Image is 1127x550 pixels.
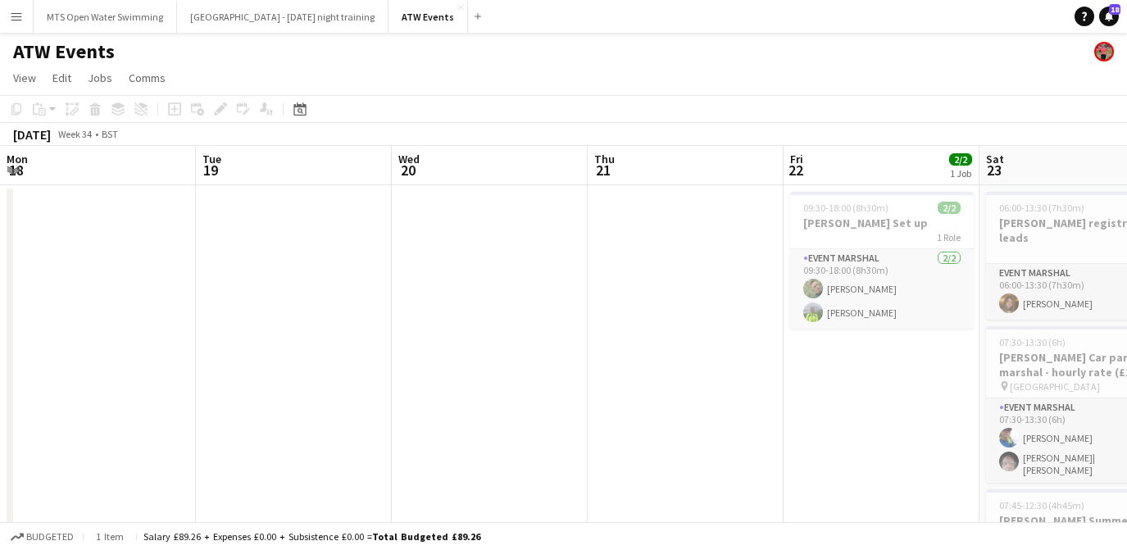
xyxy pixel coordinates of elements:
span: 2/2 [949,153,972,166]
span: View [13,70,36,85]
span: Mon [7,152,28,166]
span: 07:45-12:30 (4h45m) [999,499,1084,511]
span: 09:30-18:00 (8h30m) [803,202,888,214]
button: ATW Events [389,1,468,33]
app-job-card: 09:30-18:00 (8h30m)2/2[PERSON_NAME] Set up1 RoleEvent Marshal2/209:30-18:00 (8h30m)[PERSON_NAME][... [790,192,974,329]
a: 18 [1099,7,1119,26]
span: 20 [396,161,420,180]
span: Budgeted [26,531,74,543]
span: Jobs [88,70,112,85]
app-user-avatar: ATW Racemakers [1094,42,1114,61]
span: 18 [4,161,28,180]
span: Total Budgeted £89.26 [372,530,480,543]
div: 1 Job [950,167,971,180]
span: 18 [1109,4,1120,15]
span: 22 [788,161,803,180]
button: [GEOGRAPHIC_DATA] - [DATE] night training [177,1,389,33]
app-card-role: Event Marshal2/209:30-18:00 (8h30m)[PERSON_NAME][PERSON_NAME] [790,249,974,329]
span: 23 [984,161,1004,180]
h3: [PERSON_NAME] Set up [790,216,974,230]
div: Salary £89.26 + Expenses £0.00 + Subsistence £0.00 = [143,530,480,543]
span: Thu [594,152,615,166]
button: MTS Open Water Swimming [34,1,177,33]
a: Jobs [81,67,119,89]
button: Budgeted [8,528,76,546]
span: 19 [200,161,221,180]
span: 21 [592,161,615,180]
span: Sat [986,152,1004,166]
span: Wed [398,152,420,166]
span: 1 item [90,530,130,543]
a: Comms [122,67,172,89]
h1: ATW Events [13,39,115,64]
span: Tue [202,152,221,166]
span: Fri [790,152,803,166]
span: Week 34 [54,128,95,140]
span: 06:00-13:30 (7h30m) [999,202,1084,214]
span: [GEOGRAPHIC_DATA] [1010,380,1100,393]
span: Comms [129,70,166,85]
div: [DATE] [13,126,51,143]
div: BST [102,128,118,140]
a: View [7,67,43,89]
span: 2/2 [938,202,961,214]
span: 1 Role [937,231,961,243]
a: Edit [46,67,78,89]
span: Edit [52,70,71,85]
span: 07:30-13:30 (6h) [999,336,1066,348]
